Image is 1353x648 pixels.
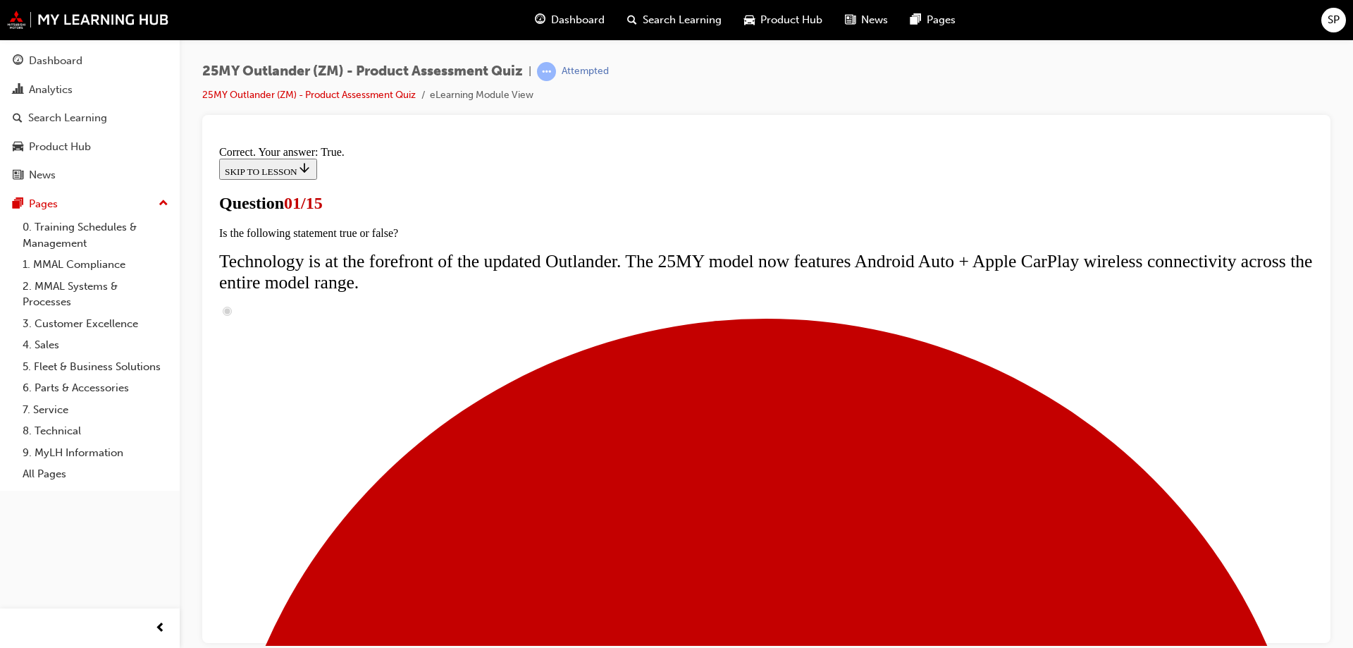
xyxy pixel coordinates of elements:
[17,377,174,399] a: 6. Parts & Accessories
[17,276,174,313] a: 2. MMAL Systems & Processes
[13,84,23,97] span: chart-icon
[551,12,605,28] span: Dashboard
[6,18,104,39] button: SKIP TO LESSON
[17,356,174,378] a: 5. Fleet & Business Solutions
[6,45,174,191] button: DashboardAnalyticsSearch LearningProduct HubNews
[562,65,609,78] div: Attempted
[29,82,73,98] div: Analytics
[6,6,1100,18] div: Correct. Your answer: True.
[643,12,722,28] span: Search Learning
[7,11,169,29] img: mmal
[17,216,174,254] a: 0. Training Schedules & Management
[524,6,616,35] a: guage-iconDashboard
[537,62,556,81] span: learningRecordVerb_ATTEMPT-icon
[13,55,23,68] span: guage-icon
[845,11,855,29] span: news-icon
[13,141,23,154] span: car-icon
[1321,8,1346,32] button: SP
[17,442,174,464] a: 9. MyLH Information
[17,313,174,335] a: 3. Customer Excellence
[529,63,531,80] span: |
[28,110,107,126] div: Search Learning
[430,87,533,104] li: eLearning Module View
[861,12,888,28] span: News
[29,196,58,212] div: Pages
[11,26,98,37] span: SKIP TO LESSON
[13,112,23,125] span: search-icon
[6,191,174,217] button: Pages
[733,6,834,35] a: car-iconProduct Hub
[616,6,733,35] a: search-iconSearch Learning
[17,254,174,276] a: 1. MMAL Compliance
[744,11,755,29] span: car-icon
[834,6,899,35] a: news-iconNews
[899,6,967,35] a: pages-iconPages
[535,11,545,29] span: guage-icon
[202,89,416,101] a: 25MY Outlander (ZM) - Product Assessment Quiz
[6,105,174,131] a: Search Learning
[202,63,523,80] span: 25MY Outlander (ZM) - Product Assessment Quiz
[13,169,23,182] span: news-icon
[6,77,174,103] a: Analytics
[927,12,956,28] span: Pages
[910,11,921,29] span: pages-icon
[29,167,56,183] div: News
[17,334,174,356] a: 4. Sales
[17,399,174,421] a: 7. Service
[6,48,174,74] a: Dashboard
[29,139,91,155] div: Product Hub
[155,620,166,637] span: prev-icon
[17,420,174,442] a: 8. Technical
[1328,12,1340,28] span: SP
[13,198,23,211] span: pages-icon
[17,463,174,485] a: All Pages
[627,11,637,29] span: search-icon
[159,195,168,213] span: up-icon
[6,162,174,188] a: News
[29,53,82,69] div: Dashboard
[6,134,174,160] a: Product Hub
[760,12,822,28] span: Product Hub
